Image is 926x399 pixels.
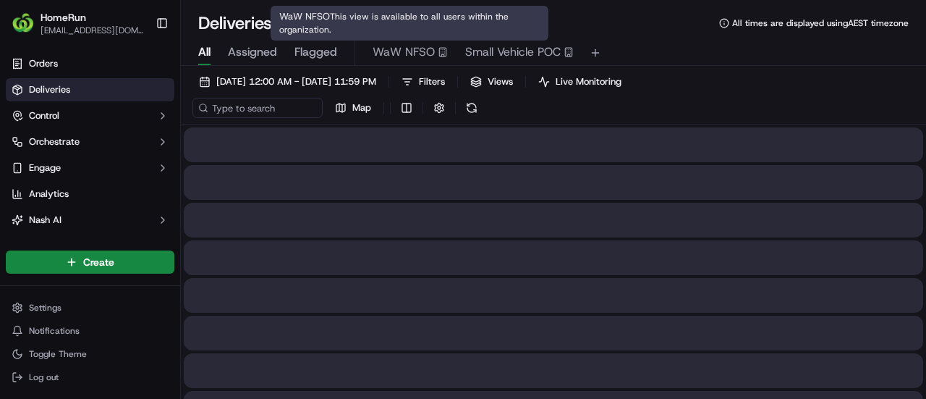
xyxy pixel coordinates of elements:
span: Notifications [29,325,80,337]
span: Deliveries [29,83,70,96]
button: Control [6,104,174,127]
button: Log out [6,367,174,387]
span: Map [352,101,371,114]
span: Orders [29,57,58,70]
button: Settings [6,298,174,318]
span: Live Monitoring [556,75,621,88]
img: HomeRun [12,12,35,35]
span: Engage [29,161,61,175]
button: Views [464,72,519,92]
span: This view is available to all users within the organization. [279,11,509,35]
button: Nash AI [6,209,174,232]
button: Orchestrate [6,130,174,154]
a: Analytics [6,182,174,206]
button: HomeRunHomeRun[EMAIL_ADDRESS][DOMAIN_NAME] [6,6,150,41]
button: Engage [6,156,174,180]
button: Live Monitoring [532,72,628,92]
span: Analytics [29,188,69,201]
span: Assigned [228,43,277,61]
button: Refresh [462,98,482,118]
span: [DATE] 12:00 AM - [DATE] 11:59 PM [216,75,376,88]
span: Nash AI [29,214,61,227]
button: Toggle Theme [6,344,174,364]
span: WaW NFSO [373,43,435,61]
h1: Deliveries [198,12,272,35]
span: Control [29,109,59,122]
span: Filters [419,75,445,88]
span: Flagged [294,43,337,61]
div: WaW NFSO [271,6,548,41]
button: Create [6,251,174,274]
button: Map [328,98,378,118]
span: Views [488,75,513,88]
span: Orchestrate [29,135,80,148]
a: Orders [6,52,174,75]
span: Toggle Theme [29,348,87,360]
button: [EMAIL_ADDRESS][DOMAIN_NAME] [41,25,144,36]
span: Create [83,255,114,269]
button: Filters [395,72,451,92]
span: Log out [29,371,59,383]
span: Small Vehicle POC [465,43,561,61]
button: HomeRun [41,10,86,25]
span: All times are displayed using AEST timezone [732,17,909,29]
button: Notifications [6,321,174,341]
button: [DATE] 12:00 AM - [DATE] 11:59 PM [192,72,383,92]
a: Deliveries [6,78,174,101]
span: Settings [29,302,61,314]
span: All [198,43,211,61]
input: Type to search [192,98,323,118]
